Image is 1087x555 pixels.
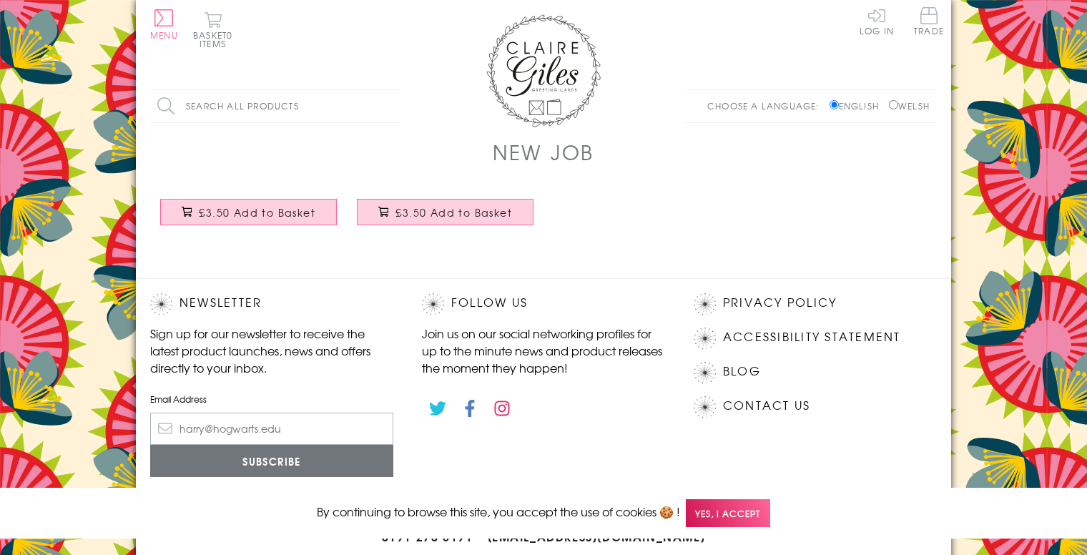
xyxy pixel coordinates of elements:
p: Sign up for our newsletter to receive the latest product launches, news and offers directly to yo... [150,325,393,376]
input: Search [386,90,400,122]
label: English [830,99,886,112]
h2: Newsletter [150,293,393,315]
a: Blog [723,362,761,381]
h2: Follow Us [422,293,665,315]
span: Menu [150,29,178,41]
button: £3.50 Add to Basket [357,199,534,225]
label: Welsh [889,99,930,112]
a: New Job Card, Blue Stars, Good Luck, padded star embellished £3.50 Add to Basket [150,188,347,250]
input: English [830,100,839,109]
span: 0 items [200,29,232,50]
input: Subscribe [150,445,393,477]
button: £3.50 Add to Basket [160,199,338,225]
input: Search all products [150,90,400,122]
input: Welsh [889,100,898,109]
h1: New Job [493,137,594,167]
span: £3.50 Add to Basket [199,205,315,220]
label: Email Address [150,393,393,406]
button: Menu [150,9,178,39]
p: Join us on our social networking profiles for up to the minute news and product releases the mome... [422,325,665,376]
a: New Job Card, Good Luck, Embellished with a padded star £3.50 Add to Basket [347,188,543,250]
span: Trade [914,7,944,35]
button: Basket0 items [193,11,232,48]
a: Accessibility Statement [723,328,901,347]
a: Contact Us [723,396,810,416]
p: Choose a language: [707,99,827,112]
span: Yes, I accept [686,499,770,527]
span: £3.50 Add to Basket [395,205,512,220]
a: Privacy Policy [723,293,837,313]
a: Log In [860,7,894,35]
img: Claire Giles Greetings Cards [486,14,601,127]
input: harry@hogwarts.edu [150,413,393,445]
a: Trade [914,7,944,38]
